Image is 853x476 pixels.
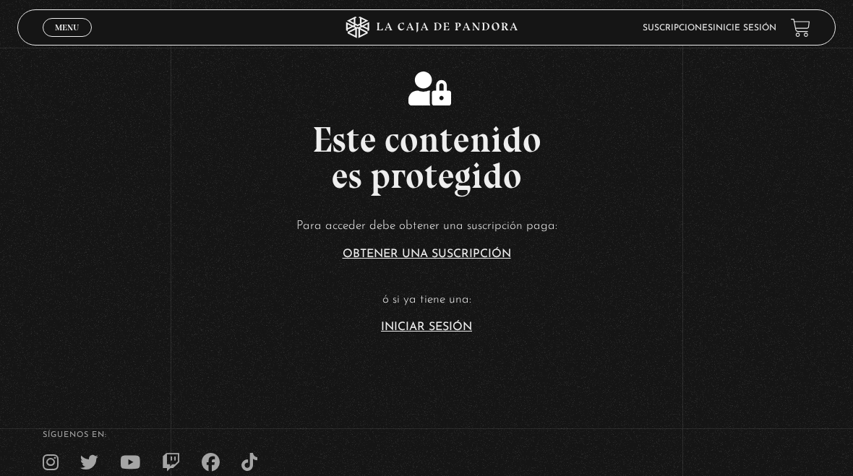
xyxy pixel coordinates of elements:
[381,321,472,333] a: Iniciar Sesión
[713,24,776,33] a: Inicie sesión
[791,18,810,38] a: View your shopping cart
[343,248,511,260] a: Obtener una suscripción
[43,431,810,439] h4: SÍguenos en:
[51,35,85,46] span: Cerrar
[643,24,713,33] a: Suscripciones
[55,23,79,32] span: Menu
